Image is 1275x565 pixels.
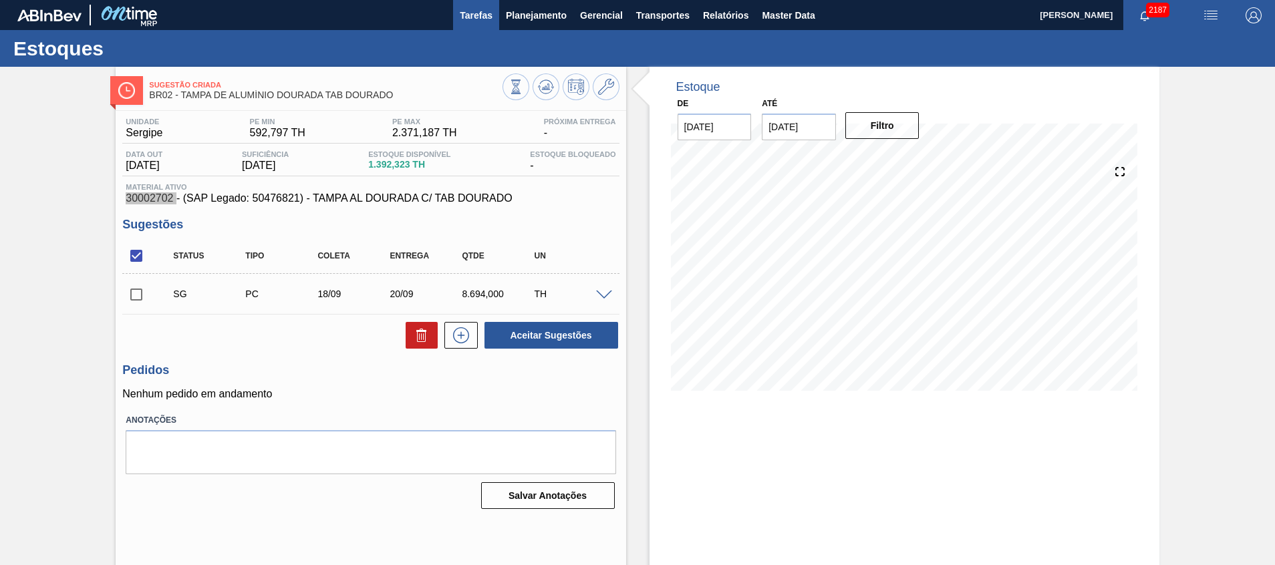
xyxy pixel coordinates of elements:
span: Suficiência [242,150,289,158]
span: 1.392,323 TH [368,160,450,170]
span: BR02 - TAMPA DE ALUMÍNIO DOURADA TAB DOURADO [149,90,502,100]
div: Excluir Sugestões [399,322,438,349]
span: Transportes [636,7,690,23]
div: 18/09/2025 [314,289,394,299]
label: De [678,99,689,108]
img: userActions [1203,7,1219,23]
span: Sergipe [126,127,162,139]
div: UN [531,251,611,260]
span: Material ativo [126,183,615,191]
button: Notificações [1123,6,1166,25]
img: TNhmsLtSVTkK8tSr43FrP2fwEKptu5GPRR3wAAAABJRU5ErkJggg== [17,9,82,21]
span: Gerencial [580,7,623,23]
img: Logout [1246,7,1262,23]
span: PE MAX [392,118,457,126]
img: Ícone [118,82,135,99]
span: Relatórios [703,7,748,23]
div: Estoque [676,80,720,94]
span: Próxima Entrega [544,118,616,126]
div: Sugestão Criada [170,289,250,299]
span: [DATE] [242,160,289,172]
div: Entrega [386,251,466,260]
h1: Estoques [13,41,251,56]
span: 2187 [1146,3,1169,17]
span: Data out [126,150,162,158]
label: Até [762,99,777,108]
span: Tarefas [460,7,492,23]
p: Nenhum pedido em andamento [122,388,619,400]
button: Atualizar Gráfico [533,73,559,100]
div: Tipo [242,251,322,260]
button: Salvar Anotações [481,482,615,509]
div: TH [531,289,611,299]
span: Sugestão Criada [149,81,502,89]
span: 2.371,187 TH [392,127,457,139]
input: dd/mm/yyyy [678,114,752,140]
div: 20/09/2025 [386,289,466,299]
span: Estoque Bloqueado [530,150,615,158]
h3: Pedidos [122,363,619,377]
span: Master Data [762,7,815,23]
span: Estoque Disponível [368,150,450,158]
div: Coleta [314,251,394,260]
button: Ir ao Master Data / Geral [593,73,619,100]
span: 30002702 - (SAP Legado: 50476821) - TAMPA AL DOURADA C/ TAB DOURADO [126,192,615,204]
button: Filtro [845,112,919,139]
span: Planejamento [506,7,567,23]
div: - [541,118,619,139]
div: Nova sugestão [438,322,478,349]
div: Qtde [458,251,539,260]
span: Unidade [126,118,162,126]
span: PE MIN [250,118,305,126]
h3: Sugestões [122,218,619,232]
div: Pedido de Compra [242,289,322,299]
div: - [527,150,619,172]
span: [DATE] [126,160,162,172]
button: Programar Estoque [563,73,589,100]
input: dd/mm/yyyy [762,114,836,140]
span: 592,797 TH [250,127,305,139]
button: Aceitar Sugestões [484,322,618,349]
div: Aceitar Sugestões [478,321,619,350]
button: Visão Geral dos Estoques [503,73,529,100]
div: Status [170,251,250,260]
label: Anotações [126,411,615,430]
div: 8.694,000 [458,289,539,299]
